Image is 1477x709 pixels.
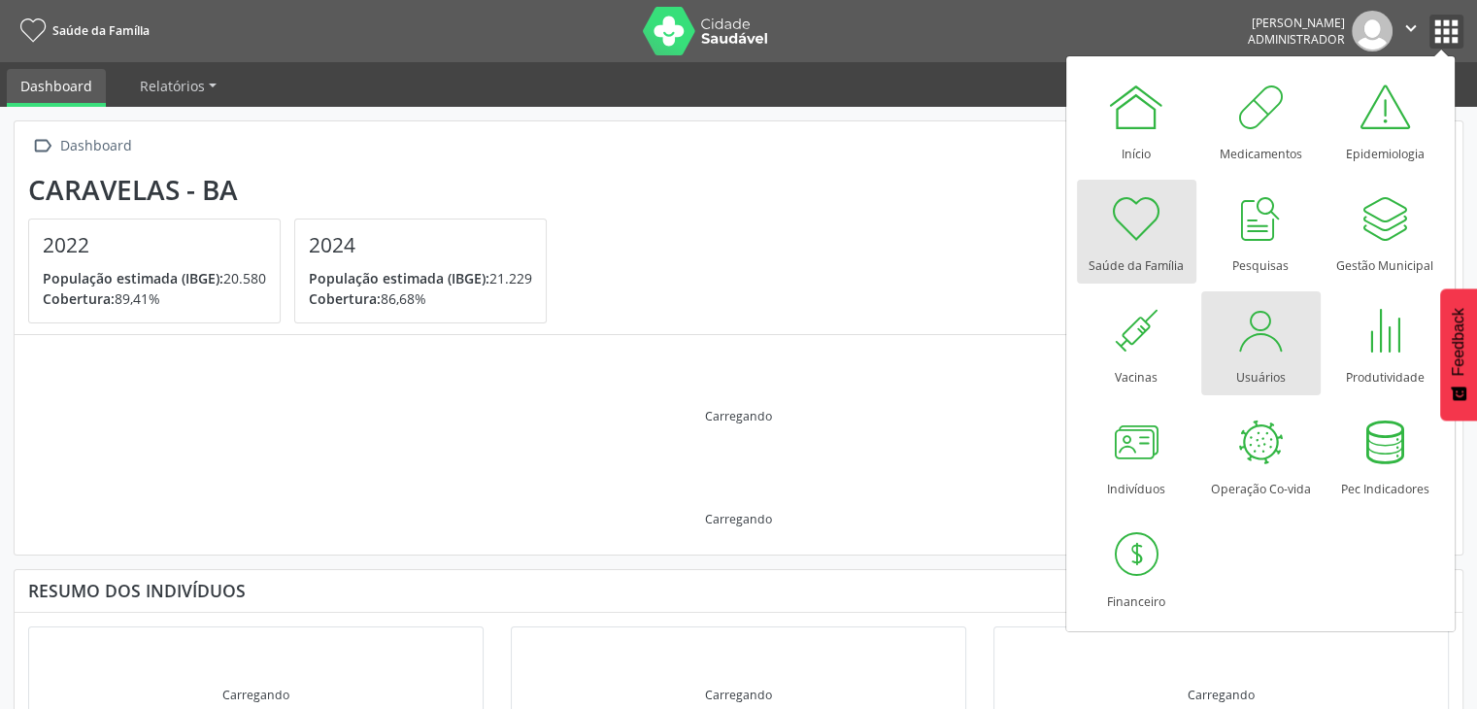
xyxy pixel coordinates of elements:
div: Carregando [705,408,772,424]
a: Pesquisas [1201,180,1321,284]
div: Carregando [705,687,772,703]
div: [PERSON_NAME] [1248,15,1345,31]
span: Relatórios [140,77,205,95]
i:  [28,132,56,160]
a: Pec Indicadores [1326,403,1445,507]
a:  Dashboard [28,132,135,160]
p: 86,68% [309,288,532,309]
button: apps [1429,15,1463,49]
a: Início [1077,68,1196,172]
div: Carregando [222,687,289,703]
p: 89,41% [43,288,266,309]
div: Carregando [1188,687,1255,703]
button: Feedback - Mostrar pesquisa [1440,288,1477,421]
div: Caravelas - BA [28,174,560,206]
span: Feedback [1450,308,1467,376]
div: Resumo dos indivíduos [28,580,1449,601]
span: Cobertura: [309,289,381,308]
a: Vacinas [1077,291,1196,395]
a: Saúde da Família [1077,180,1196,284]
div: Dashboard [56,132,135,160]
span: População estimada (IBGE): [309,269,489,287]
span: Saúde da Família [52,22,150,39]
div: Carregando [705,511,772,527]
span: Administrador [1248,31,1345,48]
a: Medicamentos [1201,68,1321,172]
h4: 2022 [43,233,266,257]
a: Gestão Municipal [1326,180,1445,284]
a: Usuários [1201,291,1321,395]
i:  [1400,17,1422,39]
a: Operação Co-vida [1201,403,1321,507]
a: Indivíduos [1077,403,1196,507]
button:  [1393,11,1429,51]
a: Dashboard [7,69,106,107]
a: Relatórios [126,69,230,103]
h4: 2024 [309,233,532,257]
a: Epidemiologia [1326,68,1445,172]
a: Financeiro [1077,516,1196,620]
a: Saúde da Família [14,15,150,47]
span: População estimada (IBGE): [43,269,223,287]
img: img [1352,11,1393,51]
p: 21.229 [309,268,532,288]
p: 20.580 [43,268,266,288]
span: Cobertura: [43,289,115,308]
a: Produtividade [1326,291,1445,395]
